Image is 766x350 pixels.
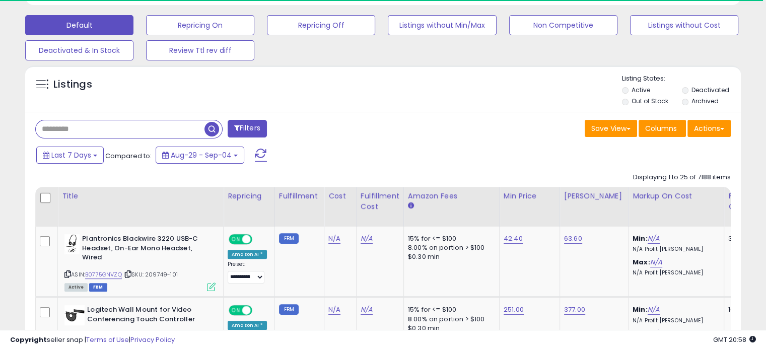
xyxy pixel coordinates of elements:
a: N/A [328,305,340,315]
div: 380 [728,234,759,243]
span: ON [230,306,242,315]
b: Max: [633,257,650,267]
span: Aug-29 - Sep-04 [171,150,232,160]
strong: Copyright [10,335,47,344]
a: N/A [648,234,660,244]
span: OFF [251,235,267,244]
span: ON [230,235,242,244]
div: ASIN: [64,234,216,290]
button: Columns [639,120,686,137]
label: Deactivated [691,86,729,94]
label: Archived [691,97,718,105]
div: 8.00% on portion > $100 [408,243,492,252]
a: 251.00 [504,305,524,315]
button: Deactivated & In Stock [25,40,133,60]
a: Terms of Use [86,335,129,344]
div: Displaying 1 to 25 of 7188 items [633,173,731,182]
button: Actions [687,120,731,137]
button: Aug-29 - Sep-04 [156,147,244,164]
div: Markup on Cost [633,191,720,201]
button: Non Competitive [509,15,617,35]
div: 8.00% on portion > $100 [408,315,492,324]
a: 377.00 [564,305,585,315]
b: Min: [633,234,648,243]
span: All listings currently available for purchase on Amazon [64,283,88,292]
button: Review Ttl rev diff [146,40,254,60]
div: Amazon Fees [408,191,495,201]
p: N/A Profit [PERSON_NAME] [633,246,716,253]
div: [PERSON_NAME] [564,191,624,201]
a: N/A [361,305,373,315]
span: FBM [89,283,107,292]
img: 31yi6JTQSZL._SL40_.jpg [64,305,85,325]
span: | SKU: 209749-101 [123,270,178,278]
span: 2025-09-12 20:58 GMT [713,335,756,344]
div: $0.30 min [408,252,492,261]
a: N/A [648,305,660,315]
button: Repricing On [146,15,254,35]
div: Repricing [228,191,270,201]
div: Amazon AI * [228,250,267,259]
button: Repricing Off [267,15,375,35]
button: Last 7 Days [36,147,104,164]
div: Min Price [504,191,555,201]
p: N/A Profit [PERSON_NAME] [633,317,716,324]
div: 15% for <= $100 [408,234,492,243]
small: FBM [279,233,299,244]
div: Cost [328,191,352,201]
div: Fulfillable Quantity [728,191,763,212]
span: Last 7 Days [51,150,91,160]
button: Listings without Cost [630,15,738,35]
a: 63.60 [564,234,582,244]
small: Amazon Fees. [408,201,414,211]
button: Listings without Min/Max [388,15,496,35]
img: 31sNcy6s9yL._SL40_.jpg [64,234,80,254]
div: 15% for <= $100 [408,305,492,314]
a: N/A [650,257,662,267]
span: Compared to: [105,151,152,161]
div: Fulfillment Cost [361,191,399,212]
div: Preset: [228,261,267,284]
a: 42.40 [504,234,523,244]
div: 100 [728,305,759,314]
p: Listing States: [622,74,741,84]
a: N/A [328,234,340,244]
button: Default [25,15,133,35]
b: Min: [633,305,648,314]
label: Out of Stock [632,97,668,105]
span: OFF [251,306,267,315]
b: Plantronics Blackwire 3220 USB-C Headset, On-Ear Mono Headset, Wired [82,234,204,265]
button: Save View [585,120,637,137]
a: B0775GNVZQ [85,270,122,279]
div: seller snap | | [10,335,175,345]
a: N/A [361,234,373,244]
button: Filters [228,120,267,137]
label: Active [632,86,650,94]
b: Logitech Wall Mount for Video Conferencing Touch Controller [87,305,210,326]
div: Title [62,191,219,201]
small: FBM [279,304,299,315]
div: Fulfillment [279,191,320,201]
a: Privacy Policy [130,335,175,344]
span: Columns [645,123,677,133]
p: N/A Profit [PERSON_NAME] [633,269,716,276]
h5: Listings [53,78,92,92]
th: The percentage added to the cost of goods (COGS) that forms the calculator for Min & Max prices. [628,187,724,227]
